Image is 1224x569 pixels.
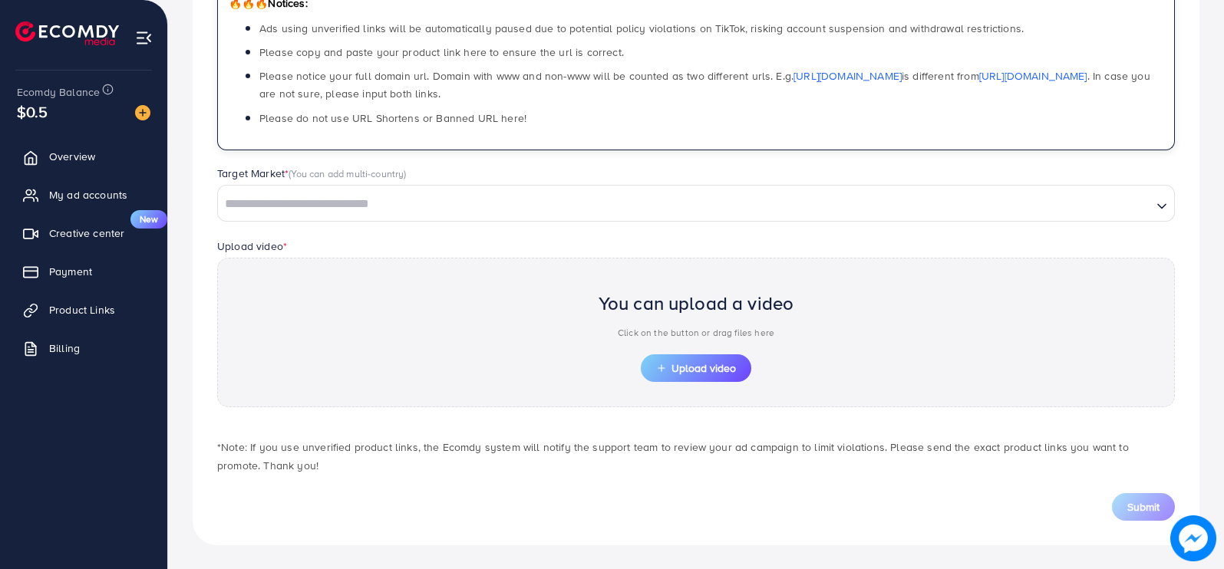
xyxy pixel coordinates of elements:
[49,302,115,317] span: Product Links
[599,292,794,314] h2: You can upload a video
[1112,493,1175,521] button: Submit
[130,210,167,229] span: New
[49,149,95,164] span: Overview
[1127,499,1160,515] span: Submit
[17,84,100,100] span: Ecomdy Balance
[12,179,156,210] a: My ad accounts
[12,333,156,363] a: Billing
[12,256,156,287] a: Payment
[599,324,794,342] p: Click on the button or drag files here
[15,21,119,45] img: logo
[12,141,156,172] a: Overview
[49,225,124,241] span: Creative center
[12,294,156,325] a: Product Links
[793,68,902,84] a: [URL][DOMAIN_NAME]
[1170,515,1216,561] img: image
[979,68,1087,84] a: [URL][DOMAIN_NAME]
[259,110,526,126] span: Please do not use URL Shortens or Banned URL here!
[135,105,150,120] img: image
[217,438,1175,475] p: *Note: If you use unverified product links, the Ecomdy system will notify the support team to rev...
[217,238,287,254] label: Upload video
[12,218,156,248] a: Creative centerNew
[259,68,1150,101] span: Please notice your full domain url. Domain with www and non-www will be counted as two different ...
[656,363,736,373] span: Upload video
[219,192,1150,216] input: Search for option
[259,21,1024,36] span: Ads using unverified links will be automatically paused due to potential policy violations on Tik...
[17,100,48,123] span: $0.5
[135,29,153,47] img: menu
[289,166,406,180] span: (You can add multi-country)
[641,354,751,382] button: Upload video
[49,264,92,279] span: Payment
[49,340,80,356] span: Billing
[259,44,624,60] span: Please copy and paste your product link here to ensure the url is correct.
[217,166,407,181] label: Target Market
[49,187,127,202] span: My ad accounts
[217,185,1175,222] div: Search for option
